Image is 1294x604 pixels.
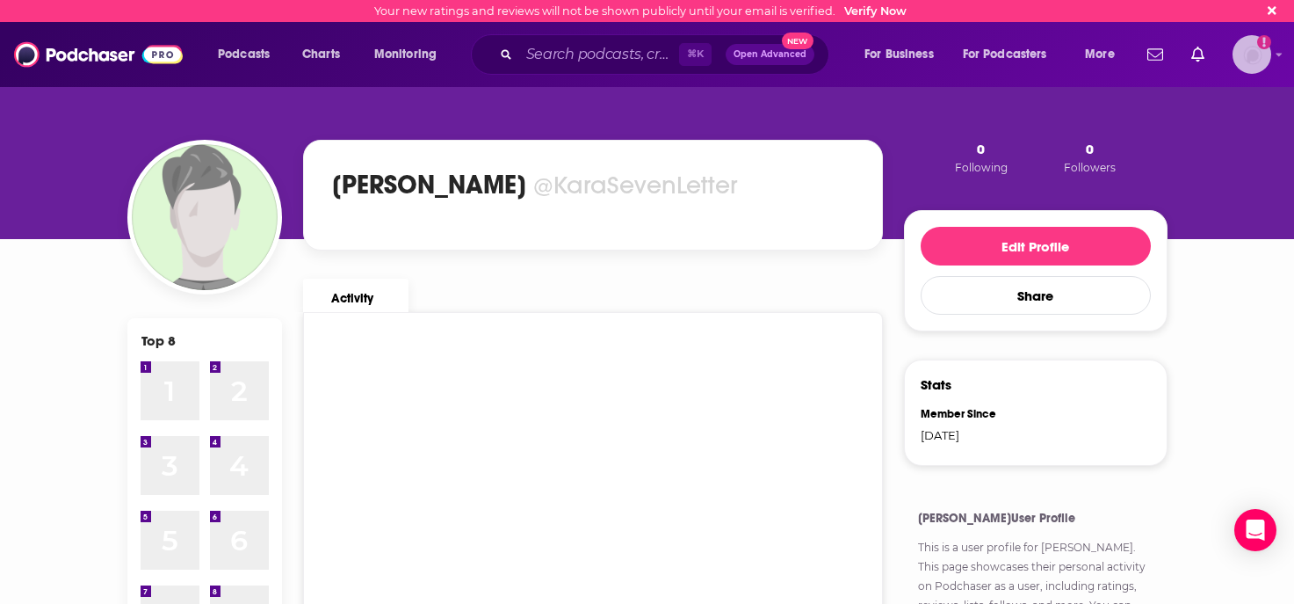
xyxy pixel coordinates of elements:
span: Monitoring [374,42,437,67]
a: Charts [291,40,351,69]
h4: [PERSON_NAME] User Profile [918,511,1153,526]
h3: Stats [921,376,951,393]
button: open menu [1073,40,1137,69]
span: For Podcasters [963,42,1047,67]
button: open menu [852,40,956,69]
div: Open Intercom Messenger [1234,509,1276,551]
a: [PERSON_NAME] [1041,541,1133,554]
div: Top 8 [141,332,176,349]
button: Edit Profile [921,227,1151,266]
span: Charts [302,42,340,67]
div: [DATE] [921,428,1024,442]
a: Verify Now [844,4,907,18]
span: ⌘ K [679,43,712,66]
button: open menu [206,40,293,69]
img: Kara O'Connell [132,144,278,290]
img: User Profile [1233,35,1271,74]
h1: [PERSON_NAME] [332,169,526,200]
a: Show notifications dropdown [1184,40,1211,69]
a: Activity [303,279,408,312]
div: @KaraSevenLetter [533,170,738,200]
button: 0Followers [1059,140,1121,175]
button: Show profile menu [1233,35,1271,74]
button: open menu [951,40,1073,69]
input: Search podcasts, credits, & more... [519,40,679,69]
span: Followers [1064,161,1116,174]
svg: Email not verified [1257,35,1271,49]
button: 0Following [950,140,1013,175]
a: Show notifications dropdown [1140,40,1170,69]
div: Your new ratings and reviews will not be shown publicly until your email is verified. [374,4,907,18]
span: Logged in as KaraSevenLetter [1233,35,1271,74]
button: Open AdvancedNew [726,44,814,65]
span: More [1085,42,1115,67]
span: For Business [864,42,934,67]
div: Search podcasts, credits, & more... [488,34,846,75]
img: Podchaser - Follow, Share and Rate Podcasts [14,38,183,71]
div: Member Since [921,407,1024,421]
span: 0 [1086,141,1094,157]
button: Share [921,276,1151,315]
span: Open Advanced [734,50,806,59]
span: 0 [977,141,985,157]
button: open menu [362,40,459,69]
span: Following [955,161,1008,174]
span: Podcasts [218,42,270,67]
span: New [782,33,813,49]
